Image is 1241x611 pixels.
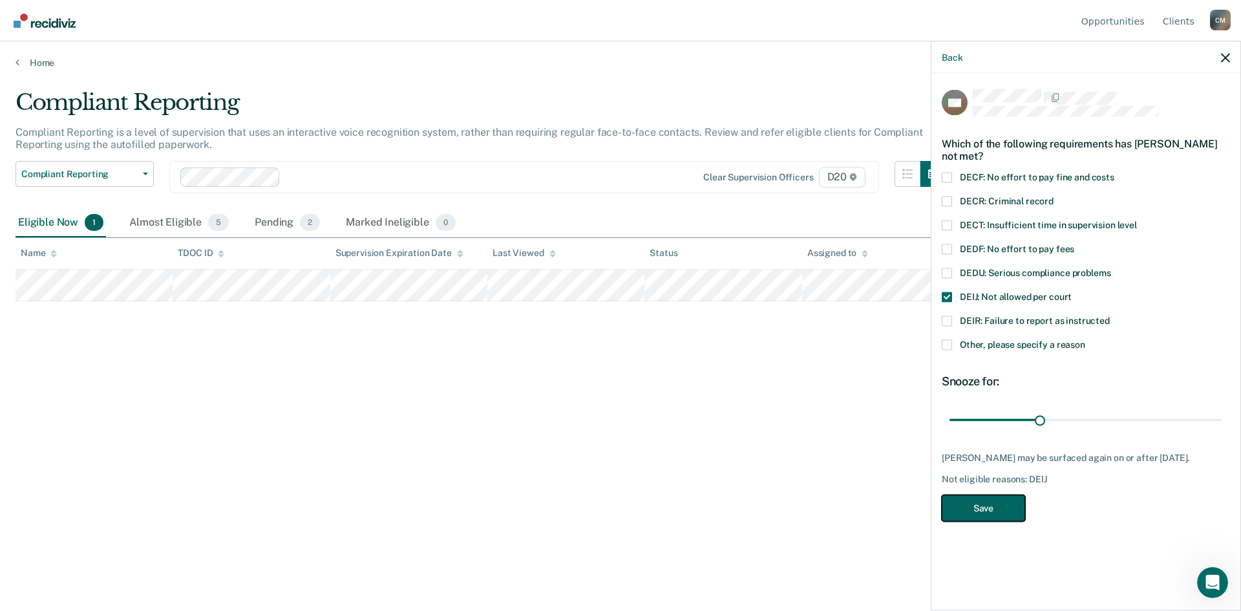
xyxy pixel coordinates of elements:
span: DEDF: No effort to pay fees [960,243,1074,253]
p: How can we help? [26,136,233,158]
span: DECF: No effort to pay fine and costs [960,171,1114,182]
div: Snooze for: [942,374,1230,388]
img: Recidiviz [14,14,76,28]
div: Send us a message [13,174,246,209]
div: Status [650,248,677,259]
span: Home [50,436,79,445]
img: logo [26,25,97,45]
span: Messages [172,436,217,445]
p: Hi [PERSON_NAME] 👋 [26,92,233,136]
span: D20 [819,167,865,188]
button: Save [942,495,1025,521]
div: TDOC ID [178,248,224,259]
div: Pending [252,209,323,237]
div: Compliant Reporting [16,89,946,126]
span: 1 [85,214,103,231]
div: Supervision Expiration Date [335,248,463,259]
div: Eligible Now [16,209,106,237]
span: DEDU: Serious compliance problems [960,267,1110,277]
div: [PERSON_NAME] may be surfaced again on or after [DATE]. [942,452,1230,463]
div: Profile image for Krysty [176,21,202,47]
span: DEIJ: Not allowed per court [960,291,1072,301]
button: Profile dropdown button [1210,10,1231,30]
div: C M [1210,10,1231,30]
span: DECT: Insufficient time in supervision level [960,219,1137,230]
div: Clear supervision officers [703,172,813,183]
div: Name [21,248,57,259]
div: Send us a message [27,185,216,198]
div: Marked Ineligible [343,209,458,237]
div: Close [222,21,246,44]
span: DECR: Criminal record [960,195,1054,206]
div: Which of the following requirements has [PERSON_NAME] not met? [942,127,1230,172]
span: Compliant Reporting [21,169,138,180]
p: Compliant Reporting is a level of supervision that uses an interactive voice recognition system, ... [16,126,922,151]
button: Back [942,52,962,63]
span: 5 [208,214,229,231]
div: Not eligible reasons: DEIJ [942,474,1230,485]
span: Other, please specify a reason [960,339,1085,349]
a: Home [16,57,1225,69]
img: Profile image for Naomi [127,21,153,47]
div: Almost Eligible [127,209,231,237]
div: Assigned to [807,248,868,259]
div: Last Viewed [493,248,555,259]
span: 0 [436,214,456,231]
button: Messages [129,403,259,455]
span: 2 [300,214,320,231]
img: Profile image for Kim [151,21,177,47]
span: DEIR: Failure to report as instructed [960,315,1110,325]
iframe: Intercom live chat [1197,567,1228,598]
